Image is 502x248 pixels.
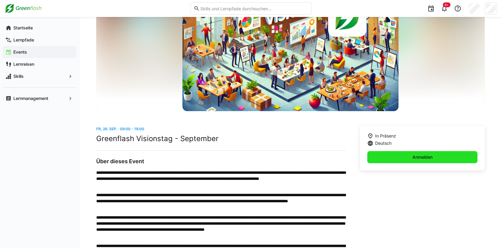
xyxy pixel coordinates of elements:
[367,151,477,163] button: Anmelden
[200,6,308,11] input: Skills und Lernpfade durchsuchen…
[96,127,144,131] span: Fr, 26. Sep. · 09:00 - 19:00
[375,133,396,139] span: In Präsenz
[412,154,433,160] span: Anmelden
[96,134,345,143] h2: Greenflash Visionstag - September
[375,140,392,146] span: Deutsch
[445,3,449,7] span: 9+
[96,158,345,165] h3: Über dieses Event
